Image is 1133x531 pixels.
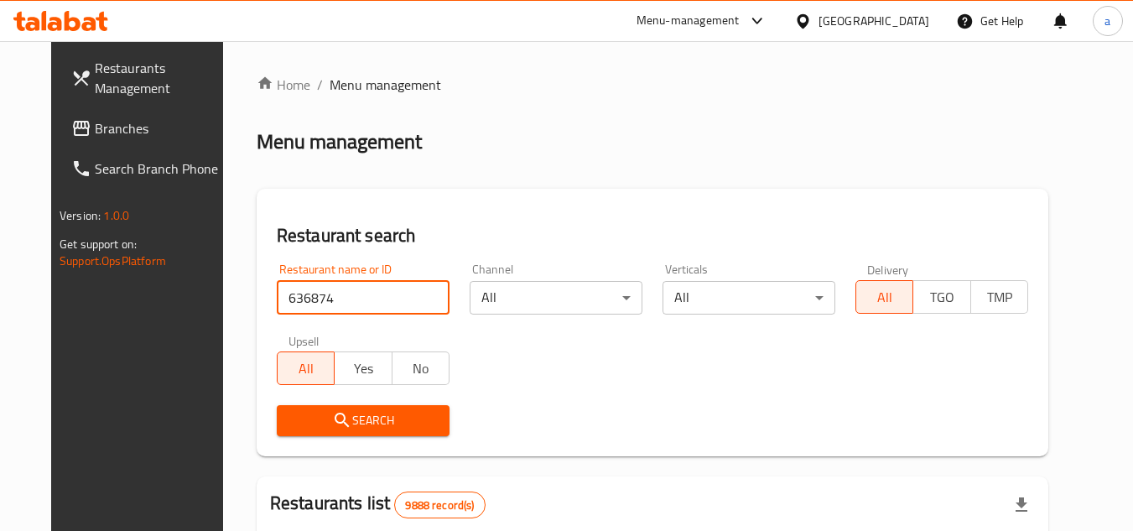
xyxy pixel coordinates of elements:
[257,128,422,155] h2: Menu management
[277,281,450,315] input: Search for restaurant name or ID..
[819,12,929,30] div: [GEOGRAPHIC_DATA]
[394,492,485,518] div: Total records count
[392,351,450,385] button: No
[863,285,907,310] span: All
[867,263,909,275] label: Delivery
[970,280,1028,314] button: TMP
[395,497,484,513] span: 9888 record(s)
[978,285,1021,310] span: TMP
[470,281,642,315] div: All
[58,48,241,108] a: Restaurants Management
[103,205,129,226] span: 1.0.0
[60,233,137,255] span: Get support on:
[912,280,970,314] button: TGO
[290,410,436,431] span: Search
[95,159,227,179] span: Search Branch Phone
[637,11,740,31] div: Menu-management
[330,75,441,95] span: Menu management
[855,280,913,314] button: All
[1001,485,1042,525] div: Export file
[257,75,310,95] a: Home
[288,335,320,346] label: Upsell
[58,148,241,189] a: Search Branch Phone
[399,357,443,381] span: No
[920,285,964,310] span: TGO
[663,281,835,315] div: All
[317,75,323,95] li: /
[277,223,1028,248] h2: Restaurant search
[95,118,227,138] span: Branches
[270,491,486,518] h2: Restaurants list
[60,250,166,272] a: Support.OpsPlatform
[277,351,335,385] button: All
[277,405,450,436] button: Search
[257,75,1048,95] nav: breadcrumb
[334,351,392,385] button: Yes
[60,205,101,226] span: Version:
[284,357,328,381] span: All
[341,357,385,381] span: Yes
[58,108,241,148] a: Branches
[95,58,227,98] span: Restaurants Management
[1104,12,1110,30] span: a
